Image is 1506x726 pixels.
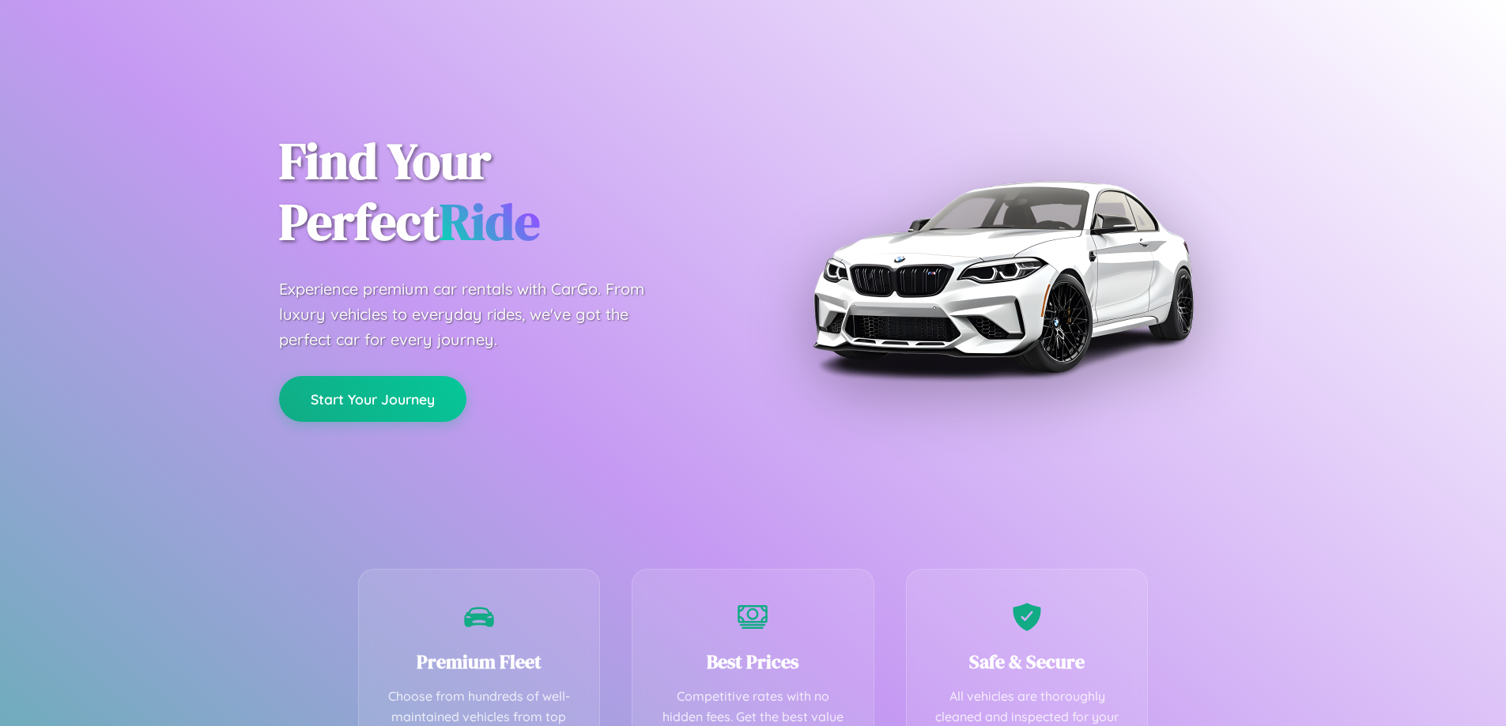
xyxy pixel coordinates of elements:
[279,376,466,422] button: Start Your Journey
[656,649,850,675] h3: Best Prices
[383,649,576,675] h3: Premium Fleet
[279,131,730,253] h1: Find Your Perfect
[279,276,674,352] p: Experience premium car rentals with CarGo. From luxury vehicles to everyday rides, we've got the ...
[930,649,1124,675] h3: Safe & Secure
[805,79,1200,474] img: Premium BMW car rental vehicle
[440,187,540,256] span: Ride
